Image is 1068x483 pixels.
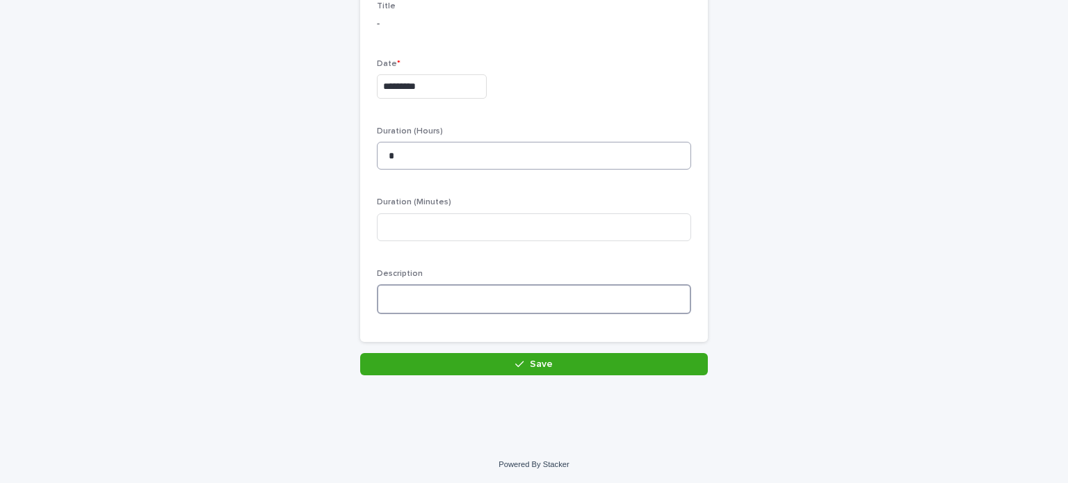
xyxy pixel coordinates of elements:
span: Save [530,359,553,369]
span: Date [377,60,400,68]
a: Powered By Stacker [499,460,569,468]
span: Title [377,2,396,10]
span: Duration (Minutes) [377,198,451,206]
p: - [377,17,691,31]
span: Description [377,270,423,278]
span: Duration (Hours) [377,127,443,136]
button: Save [360,353,708,375]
